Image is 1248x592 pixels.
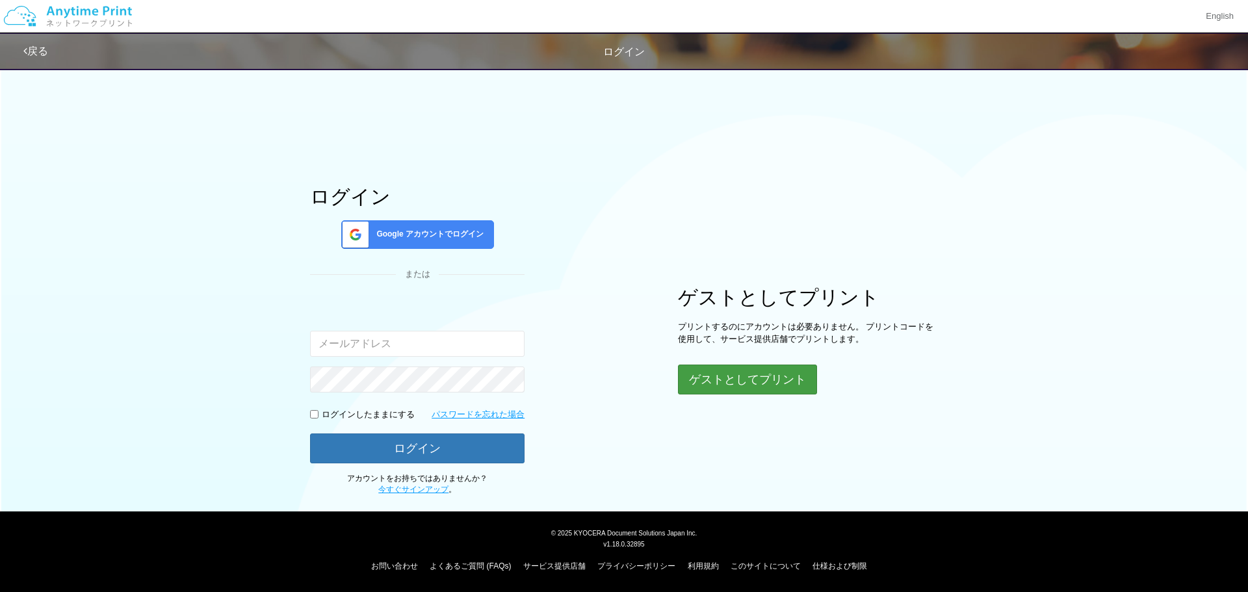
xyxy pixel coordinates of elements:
a: 仕様および制限 [812,561,867,571]
p: アカウントをお持ちではありませんか？ [310,473,525,495]
button: ログイン [310,433,525,463]
a: 戻る [23,45,48,57]
span: Google アカウントでログイン [371,229,484,240]
a: プライバシーポリシー [597,561,675,571]
p: プリントするのにアカウントは必要ありません。 プリントコードを使用して、サービス提供店舗でプリントします。 [678,321,938,345]
a: お問い合わせ [371,561,418,571]
div: または [310,268,525,281]
span: © 2025 KYOCERA Document Solutions Japan Inc. [551,528,697,537]
span: ログイン [603,46,645,57]
h1: ゲストとしてプリント [678,287,938,308]
button: ゲストとしてプリント [678,365,817,394]
input: メールアドレス [310,331,525,357]
a: 利用規約 [688,561,719,571]
h1: ログイン [310,186,525,207]
a: 今すぐサインアップ [378,485,448,494]
span: 。 [378,485,456,494]
a: このサイトについて [731,561,801,571]
a: よくあるご質問 (FAQs) [430,561,511,571]
a: パスワードを忘れた場合 [432,409,525,421]
a: サービス提供店舗 [523,561,586,571]
p: ログインしたままにする [322,409,415,421]
span: v1.18.0.32895 [603,540,644,548]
